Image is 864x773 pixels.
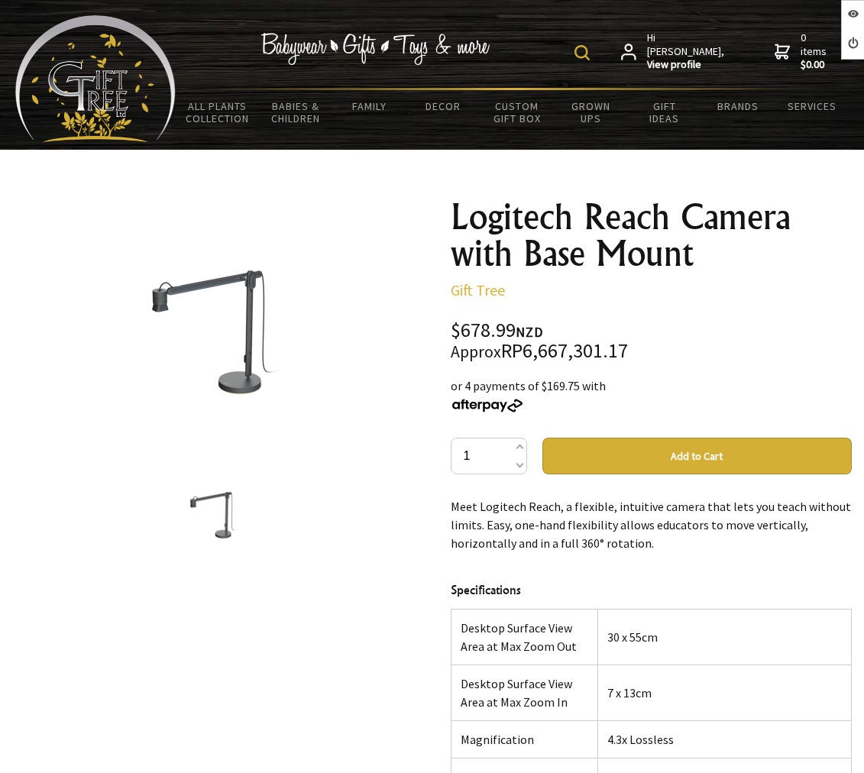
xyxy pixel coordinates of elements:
[574,45,590,60] img: product search
[172,492,254,539] img: Logitech Reach Camera with Base Mount
[775,90,849,122] a: Services
[451,199,853,272] h1: Logitech Reach Camera with Base Mount
[647,31,726,72] span: Hi [PERSON_NAME],
[260,33,490,65] img: Babywear - Gifts - Toys & more
[701,90,775,122] a: Brands
[406,90,481,122] a: Decor
[451,581,853,600] h4: Specifications
[775,31,830,72] a: 0 items$0.00
[451,399,524,412] img: Afterpay
[451,610,597,665] td: Desktop Surface View Area at Max Zoom Out
[259,90,333,134] a: Babies & Children
[597,610,851,665] td: 30 x 55cm
[801,31,830,72] span: 0 items
[481,90,555,134] a: Custom Gift Box
[801,58,830,72] strong: $0.00
[451,721,597,758] td: Magnification
[621,31,726,72] a: Hi [PERSON_NAME],View profile
[451,321,853,361] div: $678.99 RP6,667,301.17
[451,341,501,362] small: Approx
[15,15,176,142] img: Babyware - Gifts - Toys and more...
[103,270,323,394] img: Logitech Reach Camera with Base Mount
[597,665,851,721] td: 7 x 13cm
[647,58,726,72] strong: View profile
[451,280,505,299] a: Gift Tree
[554,90,628,134] a: Grown Ups
[451,377,853,413] div: or 4 payments of $169.75 with
[516,323,543,341] span: NZD
[176,90,259,134] a: All Plants Collection
[597,721,851,758] td: 4.3x Lossless
[628,90,702,134] a: Gift Ideas
[542,438,853,474] button: Add to Cart
[333,90,407,122] a: Family
[451,665,597,721] td: Desktop Surface View Area at Max Zoom In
